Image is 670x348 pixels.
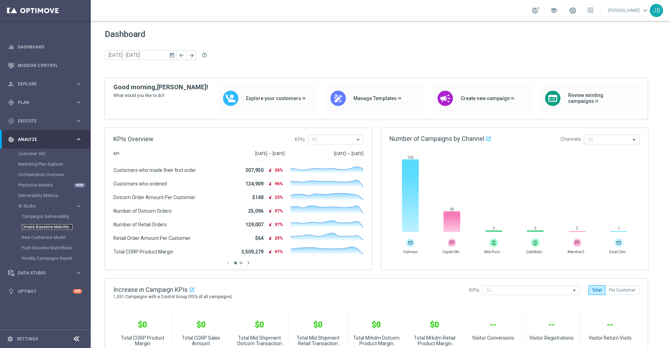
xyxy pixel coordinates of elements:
div: Marketing Plan Explorer [18,159,90,169]
div: Emails Baseline Matchback [22,222,90,232]
a: Deliverability Metrics [18,193,73,198]
a: [PERSON_NAME]keyboard_arrow_down [608,5,650,16]
span: Analyze [18,137,75,142]
i: person_search [8,81,14,87]
i: keyboard_arrow_right [75,136,82,143]
i: gps_fixed [8,99,14,106]
span: school [550,7,558,14]
span: Plan [18,100,75,105]
a: Settings [17,337,38,341]
a: Emails Baseline Matchback [22,224,73,230]
i: settings [7,336,13,342]
div: Execute [8,118,75,124]
a: Mission Control [18,56,82,75]
div: JB [650,4,663,17]
button: BI Studio keyboard_arrow_right [18,203,82,209]
i: keyboard_arrow_right [75,270,82,276]
button: gps_fixed Plan keyboard_arrow_right [8,100,82,105]
div: BI Studio [18,204,75,208]
div: NEW [74,183,85,188]
a: New Customers Model [22,235,73,240]
i: lightbulb [8,288,14,295]
i: equalizer [8,44,14,50]
div: Push Baseline Matchback [22,243,90,253]
div: Mission Control [8,56,82,75]
div: Deliverability Metrics [18,190,90,201]
div: Orchestration Overview [18,169,90,180]
div: Predictive Models [18,180,90,190]
div: BI Studio [18,201,90,264]
i: track_changes [8,136,14,143]
span: Explore [18,82,75,86]
div: Weekly Campaigns Report [22,253,90,264]
button: person_search Explore keyboard_arrow_right [8,81,82,87]
i: keyboard_arrow_right [75,118,82,124]
div: New Customers Model [22,232,90,243]
a: Push Baseline Matchback [22,245,73,251]
button: equalizer Dashboard [8,44,82,50]
div: Dashboard [8,38,82,56]
a: Campaigns Deliverability [22,214,73,219]
a: Customer 360 [18,151,73,157]
div: Customer 360 [18,149,90,159]
div: Optibot [8,282,82,301]
div: Explore [8,81,75,87]
button: play_circle_outline Execute keyboard_arrow_right [8,118,82,124]
i: play_circle_outline [8,118,14,124]
span: Execute [18,119,75,123]
a: Marketing Plan Explorer [18,161,73,167]
span: BI Studio [18,204,68,208]
span: keyboard_arrow_down [641,7,649,14]
div: Plan [8,99,75,106]
div: Analyze [8,136,75,143]
i: keyboard_arrow_right [75,81,82,87]
button: lightbulb Optibot +10 [8,289,82,294]
a: Optibot [18,282,73,301]
a: Orchestration Overview [18,172,73,177]
button: Data Studio keyboard_arrow_right [8,270,82,276]
button: Mission Control [8,63,82,68]
span: Data Studio [18,271,75,275]
a: Predictive Models [18,182,73,188]
a: Weekly Campaigns Report [22,256,73,261]
i: keyboard_arrow_right [75,203,82,210]
div: Data Studio [8,270,75,276]
a: Dashboard [18,38,82,56]
div: +10 [73,289,82,294]
button: track_changes Analyze keyboard_arrow_right [8,137,82,142]
div: Campaigns Deliverability [22,211,90,222]
i: keyboard_arrow_right [75,99,82,106]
